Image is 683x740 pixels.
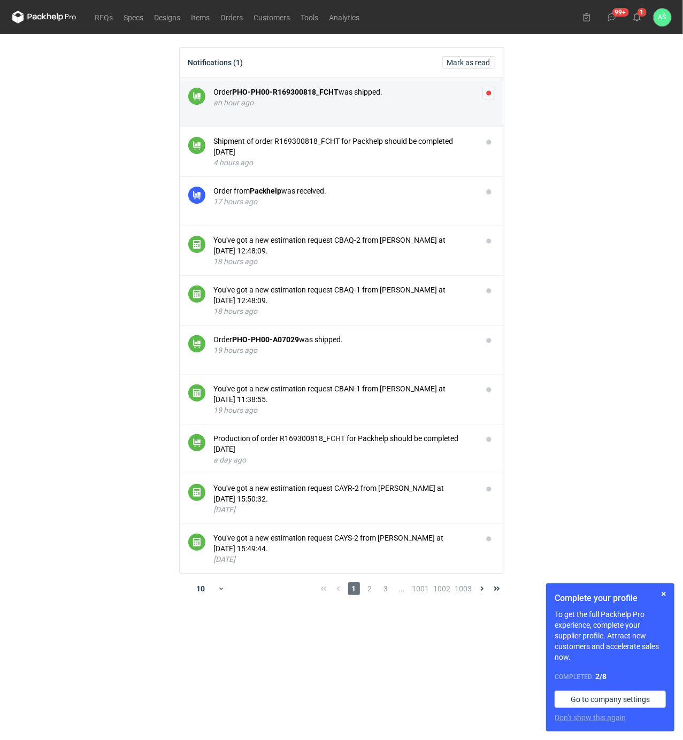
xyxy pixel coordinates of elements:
[249,11,296,24] a: Customers
[214,157,474,168] div: 4 hours ago
[214,433,474,465] button: Production of order R169300818_FCHT for Packhelp should be completed [DATE]a day ago
[214,284,474,317] button: You've got a new estimation request CBAQ-1 from [PERSON_NAME] at [DATE] 12:48:09.18 hours ago
[348,582,360,595] span: 1
[555,712,626,723] button: Don’t show this again
[214,433,474,454] div: Production of order R169300818_FCHT for Packhelp should be completed [DATE]
[214,383,474,405] div: You've got a new estimation request CBAN-1 from [PERSON_NAME] at [DATE] 11:38:55.
[595,672,607,681] strong: 2 / 8
[214,383,474,415] button: You've got a new estimation request CBAN-1 from [PERSON_NAME] at [DATE] 11:38:55.19 hours ago
[447,59,490,66] span: Mark as read
[296,11,324,24] a: Tools
[214,334,474,356] button: OrderPHO-PH00-A07029was shipped.19 hours ago
[214,504,474,515] div: [DATE]
[214,533,474,554] div: You've got a new estimation request CAYS-2 from [PERSON_NAME] at [DATE] 15:49:44.
[119,11,149,24] a: Specs
[654,9,671,26] button: AŚ
[654,9,671,26] div: Adrian Świerżewski
[214,483,474,504] div: You've got a new estimation request CAYR-2 from [PERSON_NAME] at [DATE] 15:50:32.
[657,588,670,600] button: Skip for now
[380,582,392,595] span: 3
[186,11,216,24] a: Items
[434,582,451,595] span: 1002
[214,235,474,256] div: You've got a new estimation request CBAQ-2 from [PERSON_NAME] at [DATE] 12:48:09.
[233,88,339,96] strong: PHO-PH00-R169300818_FCHT
[442,56,495,69] button: Mark as read
[628,9,646,26] button: 1
[324,11,365,24] a: Analytics
[555,671,666,682] div: Completed:
[214,186,474,196] div: Order from was received.
[216,11,249,24] a: Orders
[214,345,474,356] div: 19 hours ago
[555,592,666,605] h1: Complete your profile
[214,136,474,168] button: Shipment of order R169300818_FCHT for Packhelp should be completed [DATE]4 hours ago
[455,582,472,595] span: 1003
[214,87,474,108] button: OrderPHO-PH00-R169300818_FCHTwas shipped.an hour ago
[214,554,474,565] div: [DATE]
[214,235,474,267] button: You've got a new estimation request CBAQ-2 from [PERSON_NAME] at [DATE] 12:48:09.18 hours ago
[214,334,474,345] div: Order was shipped.
[214,306,474,317] div: 18 hours ago
[214,405,474,415] div: 19 hours ago
[412,582,429,595] span: 1001
[233,335,300,344] strong: PHO-PH00-A07029
[214,483,474,515] button: You've got a new estimation request CAYR-2 from [PERSON_NAME] at [DATE] 15:50:32.[DATE]
[214,186,474,207] button: Order fromPackhelpwas received.17 hours ago
[555,691,666,708] a: Go to company settings
[214,454,474,465] div: a day ago
[555,609,666,662] p: To get the full Packhelp Pro experience, complete your supplier profile. Attract new customers an...
[183,581,218,596] div: 10
[214,136,474,157] div: Shipment of order R169300818_FCHT for Packhelp should be completed [DATE]
[12,11,76,24] svg: Packhelp Pro
[250,187,282,195] strong: Packhelp
[364,582,376,595] span: 2
[214,256,474,267] div: 18 hours ago
[214,87,474,97] div: Order was shipped.
[396,582,408,595] span: ...
[214,533,474,565] button: You've got a new estimation request CAYS-2 from [PERSON_NAME] at [DATE] 15:49:44.[DATE]
[603,9,620,26] button: 99+
[149,11,186,24] a: Designs
[214,97,474,108] div: an hour ago
[188,58,243,67] div: Notifications (1)
[214,284,474,306] div: You've got a new estimation request CBAQ-1 from [PERSON_NAME] at [DATE] 12:48:09.
[214,196,474,207] div: 17 hours ago
[90,11,119,24] a: RFQs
